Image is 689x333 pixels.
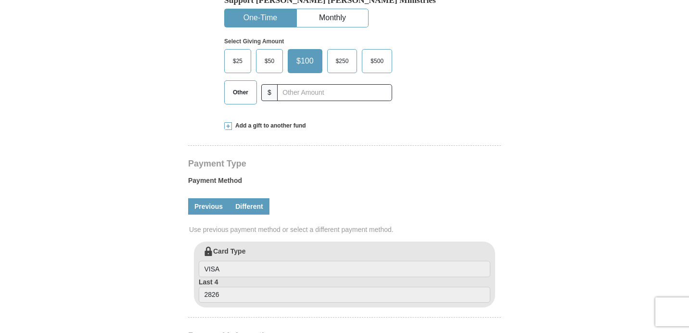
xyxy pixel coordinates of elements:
span: $ [261,84,278,101]
span: Add a gift to another fund [232,122,306,130]
label: Last 4 [199,277,490,303]
input: Last 4 [199,287,490,303]
span: Other [228,85,253,100]
span: $50 [260,54,279,68]
button: Monthly [297,9,368,27]
button: One-Time [225,9,296,27]
span: $25 [228,54,247,68]
label: Payment Method [188,176,501,190]
a: Different [229,198,269,215]
span: Use previous payment method or select a different payment method. [189,225,502,234]
span: $500 [366,54,388,68]
span: $250 [331,54,354,68]
h4: Payment Type [188,160,501,167]
a: Previous [188,198,229,215]
label: Card Type [199,246,490,277]
input: Other Amount [277,84,392,101]
span: $100 [292,54,319,68]
input: Card Type [199,261,490,277]
strong: Select Giving Amount [224,38,284,45]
